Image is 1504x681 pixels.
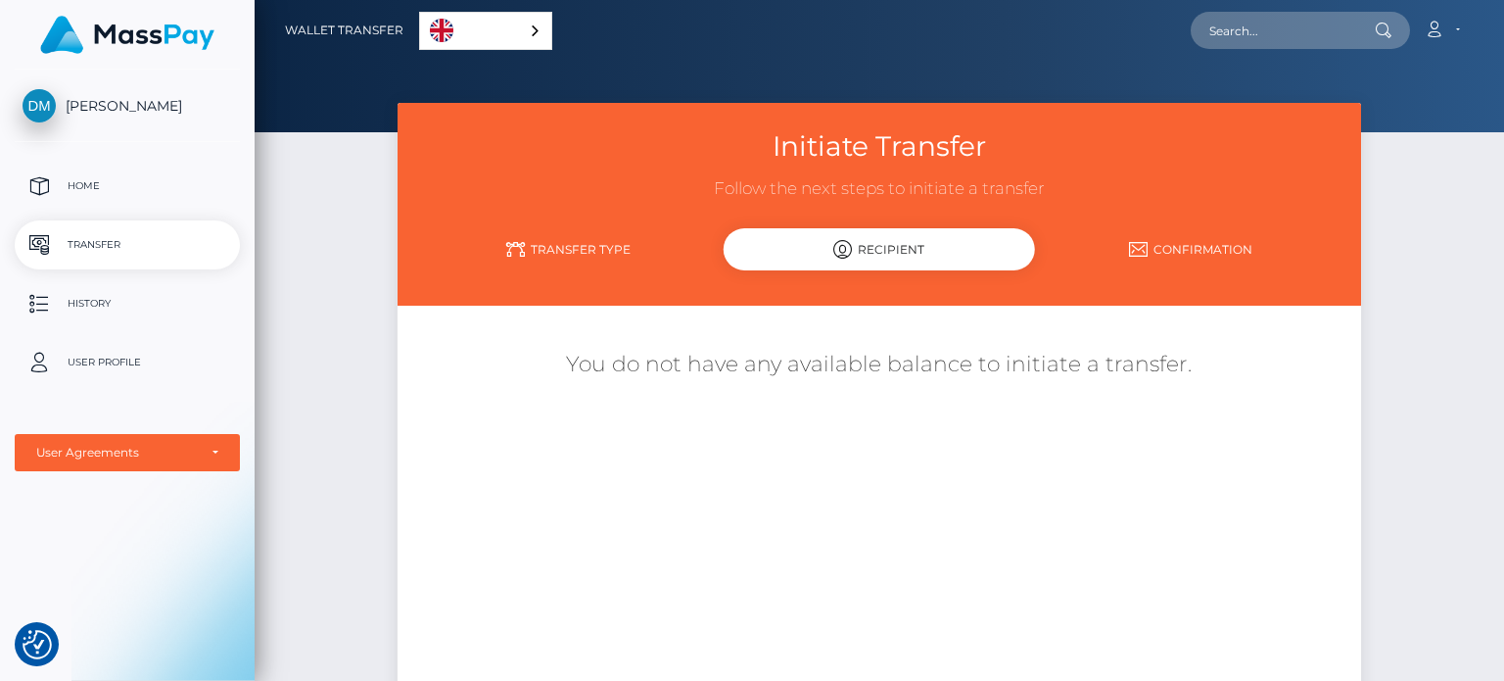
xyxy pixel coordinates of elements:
a: History [15,279,240,328]
aside: Language selected: English [419,12,552,50]
button: User Agreements [15,434,240,471]
a: English [420,13,551,49]
img: Revisit consent button [23,630,52,659]
p: History [23,289,232,318]
h5: You do not have any available balance to initiate a transfer. [412,350,1345,380]
a: Transfer Type [412,232,724,267]
div: Language [419,12,552,50]
div: User Agreements [36,445,197,461]
input: Search... [1191,12,1375,49]
a: User Profile [15,338,240,387]
h3: Follow the next steps to initiate a transfer [412,177,1345,201]
p: Home [23,171,232,201]
button: Consent Preferences [23,630,52,659]
a: Transfer [15,220,240,269]
p: Transfer [23,230,232,260]
a: Home [15,162,240,211]
a: Confirmation [1035,232,1346,267]
p: User Profile [23,348,232,377]
img: MassPay [40,16,214,54]
h3: Initiate Transfer [412,127,1345,166]
div: Recipient [724,228,1035,270]
span: [PERSON_NAME] [15,97,240,115]
a: Wallet Transfer [285,10,403,51]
